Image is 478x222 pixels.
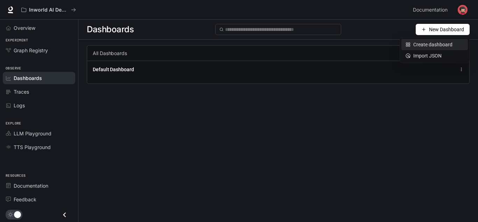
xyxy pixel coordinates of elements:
[14,143,51,151] span: TTS Playground
[410,3,453,17] a: Documentation
[87,22,134,36] span: Dashboards
[416,24,470,35] button: New Dashboard
[14,196,36,203] span: Feedback
[14,130,51,137] span: LLM Playground
[3,86,75,98] a: Traces
[29,7,68,13] p: Inworld AI Demos
[3,180,75,192] a: Documentation
[14,24,35,32] span: Overview
[14,74,42,82] span: Dashboards
[406,41,464,48] div: Create dashboard
[456,3,470,17] button: User avatar
[458,5,468,15] img: User avatar
[18,3,79,17] button: All workspaces
[3,22,75,34] a: Overview
[3,72,75,84] a: Dashboards
[14,47,48,54] span: Graph Registry
[14,102,25,109] span: Logs
[14,88,29,95] span: Traces
[3,99,75,112] a: Logs
[413,6,448,14] span: Documentation
[93,50,127,57] span: All Dashboards
[3,127,75,140] a: LLM Playground
[3,193,75,206] a: Feedback
[406,52,464,60] div: Import JSON
[429,26,464,33] span: New Dashboard
[57,208,72,222] button: Close drawer
[3,44,75,56] a: Graph Registry
[3,141,75,153] a: TTS Playground
[14,182,48,189] span: Documentation
[14,210,21,218] span: Dark mode toggle
[93,66,134,73] a: Default Dashboard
